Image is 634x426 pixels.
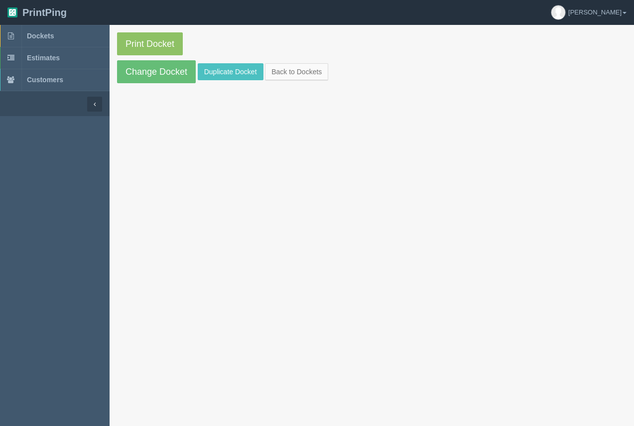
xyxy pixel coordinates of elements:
[551,5,565,19] img: avatar_default-7531ab5dedf162e01f1e0bb0964e6a185e93c5c22dfe317fb01d7f8cd2b1632c.jpg
[265,63,328,80] a: Back to Dockets
[7,7,17,17] img: logo-3e63b451c926e2ac314895c53de4908e5d424f24456219fb08d385ab2e579770.png
[117,32,183,55] a: Print Docket
[27,76,63,84] span: Customers
[198,63,263,80] a: Duplicate Docket
[27,32,54,40] span: Dockets
[117,60,196,83] a: Change Docket
[27,54,60,62] span: Estimates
